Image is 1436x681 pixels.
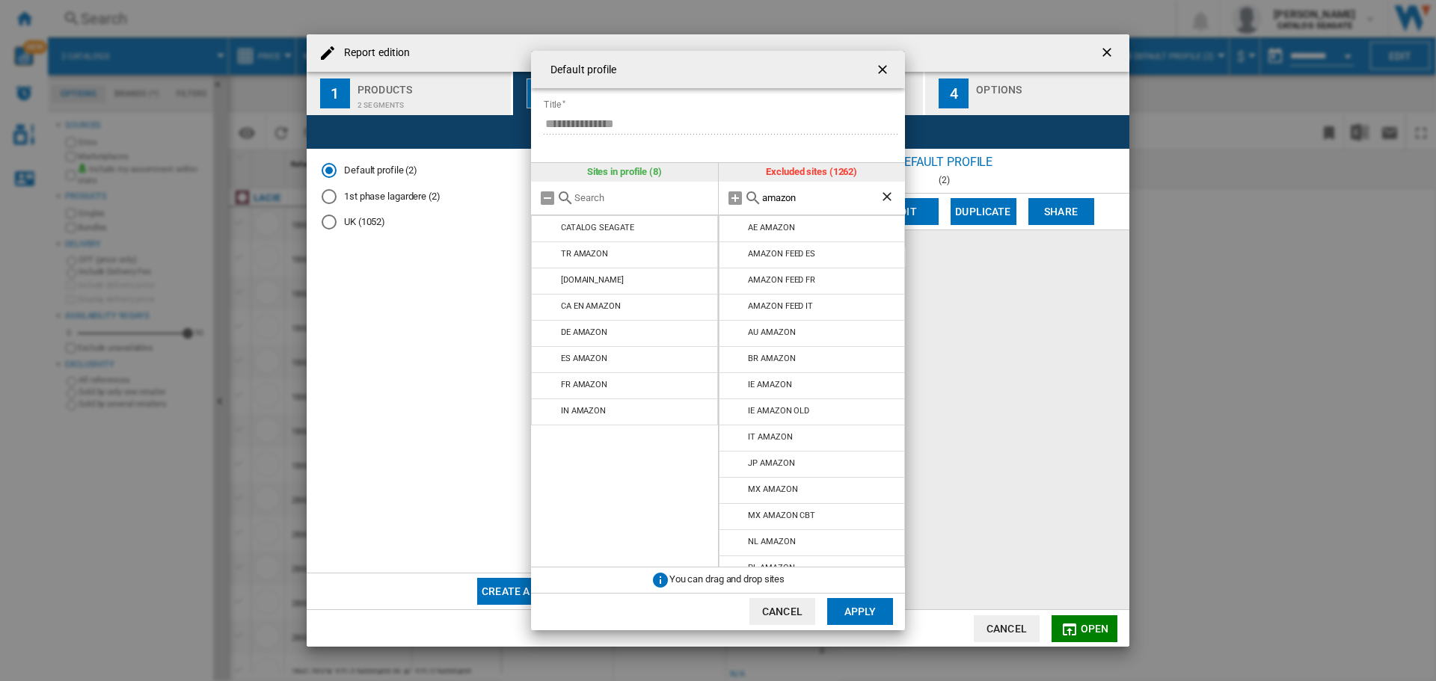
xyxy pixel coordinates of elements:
[748,327,795,337] div: AU AMAZON
[749,598,815,625] button: Cancel
[748,511,815,520] div: MX AMAZON CBT
[561,249,608,259] div: TR AMAZON
[748,223,794,232] div: AE AMAZON
[827,598,893,625] button: Apply
[748,406,809,416] div: IE AMAZON OLD
[875,62,893,80] ng-md-icon: getI18NText('BUTTONS.CLOSE_DIALOG')
[543,63,617,78] h4: Default profile
[748,354,795,363] div: BR AMAZON
[561,380,607,389] div: FR AMAZON
[561,327,607,337] div: DE AMAZON
[748,301,813,311] div: AMAZON FEED IT
[748,275,815,285] div: AMAZON FEED FR
[748,249,815,259] div: AMAZON FEED ES
[748,380,791,389] div: IE AMAZON
[748,537,795,546] div: NL AMAZON
[748,432,792,442] div: IT AMAZON
[762,192,880,203] input: Search
[669,573,785,585] span: You can drag and drop sites
[561,275,624,285] div: [DOMAIN_NAME]
[561,354,607,363] div: ES AMAZON
[531,163,718,181] div: Sites in profile (8)
[748,484,797,494] div: MX AMAZON
[719,163,906,181] div: Excluded sites (1262)
[561,223,634,232] div: CATALOG SEAGATE
[726,189,744,207] md-icon: Add all
[561,301,621,311] div: CA EN AMAZON
[880,189,897,207] ng-md-icon: Clear search
[748,563,794,573] div: PL AMAZON
[538,189,556,207] md-icon: Remove all
[869,55,899,84] button: getI18NText('BUTTONS.CLOSE_DIALOG')
[561,406,606,416] div: IN AMAZON
[748,458,794,468] div: JP AMAZON
[531,51,905,629] md-dialog: Default profile ...
[574,192,711,203] input: Search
